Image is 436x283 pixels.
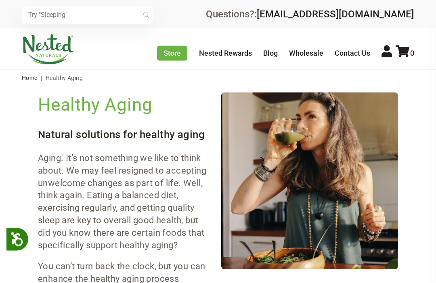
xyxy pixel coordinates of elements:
[46,75,83,81] span: Healthy Aging
[38,152,208,252] p: Aging. It’s not something we like to think about. We may feel resigned to accepting unwelcome cha...
[38,92,208,117] h2: Healthy Aging
[22,70,414,86] nav: breadcrumbs
[157,46,187,61] a: Store
[396,49,414,57] a: 0
[289,49,323,57] a: Wholesale
[199,49,252,57] a: Nested Rewards
[335,49,370,57] a: Contact Us
[22,6,153,24] input: Try "Sleeping"
[39,75,44,81] span: |
[22,75,38,81] a: Home
[38,127,208,142] h3: Natural solutions for healthy aging
[221,92,398,269] img: Collections-Healthy-Aging_1100x.jpg
[22,34,74,65] img: Nested Naturals
[263,49,278,57] a: Blog
[206,9,414,19] div: Questions?:
[257,8,414,20] a: [EMAIL_ADDRESS][DOMAIN_NAME]
[410,49,414,57] span: 0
